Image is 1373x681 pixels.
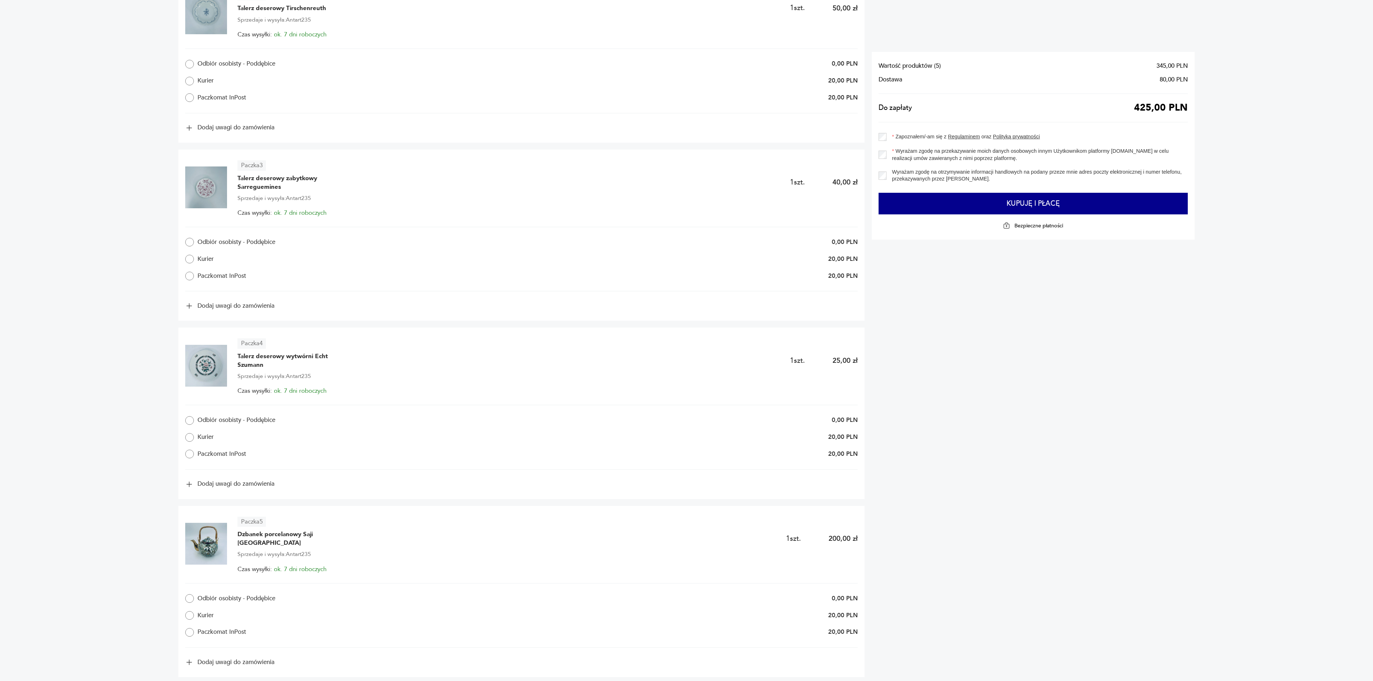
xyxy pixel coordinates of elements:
[828,433,858,441] p: 20,00 PLN
[185,93,194,102] input: Paczkomat InPost
[237,209,326,216] span: Czas wysyłki:
[832,356,858,365] p: 25,00 zł
[790,3,805,13] span: 1 szt.
[828,450,858,458] p: 20,00 PLN
[828,77,858,85] p: 20,00 PLN
[185,611,194,620] input: Kurier
[832,178,858,187] p: 40,00 zł
[786,534,801,543] span: 1 szt.
[1134,104,1188,111] span: 425,00 PLN
[237,193,311,203] span: Sprzedaje i wysyła: Antart235
[274,565,326,573] span: ok. 7 dni roboczych
[828,628,858,636] p: 20,00 PLN
[185,77,471,85] label: Kurier
[879,76,902,83] span: Dostawa
[948,134,980,139] a: Regulaminem
[185,255,471,263] label: Kurier
[185,238,471,246] label: Odbiór osobisty - Poddębice
[828,611,858,620] p: 20,00 PLN
[237,371,311,381] span: Sprzedaje i wysyła: Antart235
[237,517,266,527] article: Paczka 5
[237,530,346,547] span: Dzbanek porcelanowy Saji [GEOGRAPHIC_DATA]
[832,595,858,603] p: 0,00 PLN
[185,480,275,488] button: Dodaj uwagi do zamówienia
[887,148,1187,161] label: Wyrażam zgodę na przekazywanie moich danych osobowych innym Użytkownikom platformy [DOMAIN_NAME] ...
[1003,222,1010,229] img: Ikona kłódki
[274,209,326,217] span: ok. 7 dni roboczych
[237,160,266,171] article: Paczka 3
[185,345,227,387] img: Talerz deserowy wytwórni Echt Szumann
[879,104,912,111] span: Do zapłaty
[185,628,194,637] input: Paczkomat InPost
[237,174,346,191] span: Talerz deserowy zabytkowy Sarreguemines
[887,133,1040,140] label: Zapoznałem/-am się z oraz
[1156,62,1188,69] span: 345,00 PLN
[879,193,1188,214] button: Kupuję i płacę
[237,338,266,349] article: Paczka 4
[185,77,194,85] input: Kurier
[185,93,471,102] label: Paczkomat InPost
[879,62,941,69] span: Wartość produktów ( 5 )
[237,566,326,573] span: Czas wysyłki:
[237,15,311,25] span: Sprzedaje i wysyła: Antart235
[185,658,275,666] button: Dodaj uwagi do zamówienia
[237,4,326,13] span: Talerz deserowy Tirschenreuth
[790,356,805,365] span: 1 szt.
[828,94,858,102] p: 20,00 PLN
[237,352,346,369] span: Talerz deserowy wytwórni Echt Szumann
[1160,76,1188,83] span: 80,00 PLN
[185,416,471,425] label: Odbiór osobisty - Poddębice
[832,416,858,424] p: 0,00 PLN
[185,60,194,68] input: Odbiór osobisty - Poddębice
[185,255,194,263] input: Kurier
[185,302,275,310] button: Dodaj uwagi do zamówienia
[185,523,227,565] img: Dzbanek porcelanowy Saji Japan
[790,178,805,187] span: 1 szt.
[237,387,326,394] span: Czas wysyłki:
[832,238,858,246] p: 0,00 PLN
[185,238,194,246] input: Odbiór osobisty - Poddębice
[185,594,194,603] input: Odbiór osobisty - Poddębice
[185,450,471,458] label: Paczkomat InPost
[832,60,858,68] p: 0,00 PLN
[185,611,471,620] label: Kurier
[237,31,326,38] span: Czas wysyłki:
[185,272,471,280] label: Paczkomat InPost
[828,255,858,263] p: 20,00 PLN
[185,628,471,637] label: Paczkomat InPost
[274,30,326,39] span: ok. 7 dni roboczych
[828,272,858,280] p: 20,00 PLN
[274,387,326,395] span: ok. 7 dni roboczych
[185,416,194,425] input: Odbiór osobisty - Poddębice
[185,124,275,132] button: Dodaj uwagi do zamówienia
[185,450,194,458] input: Paczkomat InPost
[185,166,227,208] img: Talerz deserowy zabytkowy Sarreguemines
[185,594,471,603] label: Odbiór osobisty - Poddębice
[185,60,471,68] label: Odbiór osobisty - Poddębice
[237,549,311,559] span: Sprzedaje i wysyła: Antart235
[185,433,194,442] input: Kurier
[828,534,858,543] p: 200,00 zł
[832,4,858,13] p: 50,00 zł
[1014,222,1063,229] p: Bezpieczne płatności
[993,134,1040,139] a: Polityką prywatności
[185,272,194,280] input: Paczkomat InPost
[887,169,1187,182] label: Wyrażam zgodę na otrzymywanie informacji handlowych na podany przeze mnie adres poczty elektronic...
[185,433,471,442] label: Kurier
